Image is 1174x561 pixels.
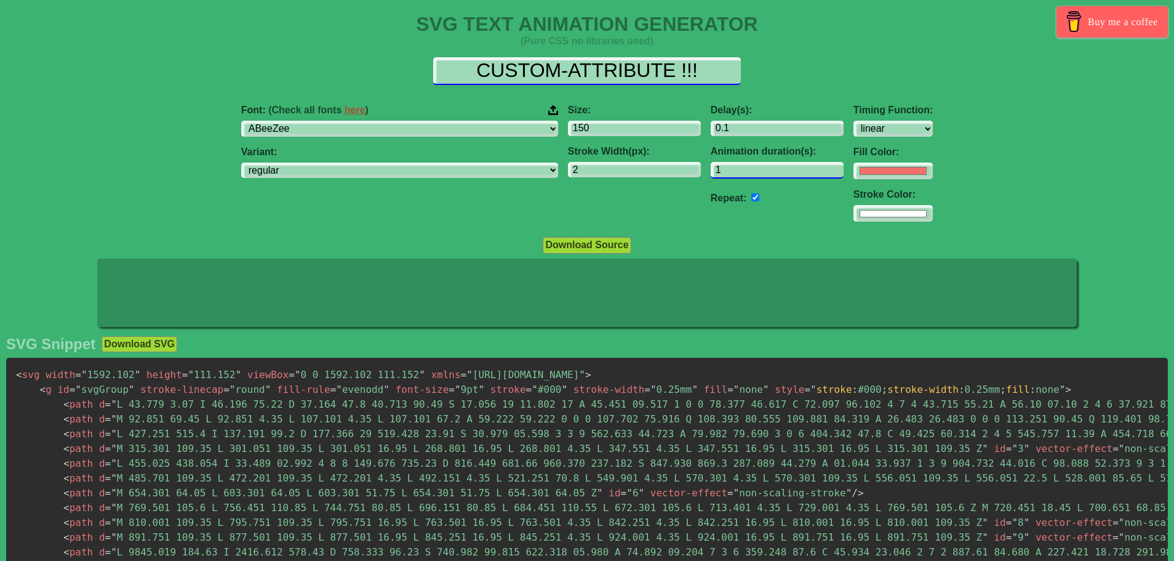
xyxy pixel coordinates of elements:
span: " [295,369,301,381]
span: " [111,487,117,499]
span: " [579,369,585,381]
span: = [644,384,650,395]
span: /> [852,487,863,499]
span: 0.25mm [644,384,698,395]
span: " [982,517,988,528]
h2: SVG Snippet [6,336,95,353]
a: Buy me a coffee [1056,6,1168,38]
input: Input Text Here [433,57,741,85]
label: Stroke Width(px): [568,146,701,157]
span: = [105,531,111,543]
span: < [63,428,70,440]
span: = [289,369,295,381]
span: " [1060,384,1066,395]
span: " [1024,517,1030,528]
span: < [63,502,70,514]
span: " [111,502,117,514]
span: id [994,517,1005,528]
span: = [449,384,455,395]
span: d [99,413,105,425]
span: 0 0 1592.102 111.152 [289,369,425,381]
input: auto [711,162,844,179]
span: = [727,384,733,395]
input: auto [751,193,759,201]
span: " [1024,443,1030,454]
span: none [727,384,769,395]
span: < [63,487,70,499]
span: d [99,546,105,558]
span: M 654.301 64.05 L 603.301 64.05 L 603.301 51.75 L 654.301 51.75 L 654.301 64.05 Z [105,487,603,499]
span: 8 [1006,517,1030,528]
span: vector-effect [1036,531,1112,543]
span: vector-effect [650,487,727,499]
span: " [692,384,698,395]
span: = [105,546,111,558]
span: < [40,384,46,395]
span: " [1024,531,1030,543]
span: id [57,384,69,395]
label: Animation duration(s): [711,146,844,157]
span: = [1006,443,1012,454]
span: width [46,369,75,381]
span: = [105,413,111,425]
span: " [111,428,117,440]
label: Delay(s): [711,105,844,116]
label: Fill Color: [853,147,933,158]
span: " [639,487,645,499]
span: < [16,369,22,381]
span: " [1012,517,1018,528]
span: " [763,384,769,395]
span: ; [1000,384,1006,395]
span: " [129,384,135,395]
span: round [223,384,271,395]
span: path [63,443,93,454]
span: path [63,428,93,440]
span: > [1065,384,1071,395]
span: d [99,487,105,499]
span: " [230,384,236,395]
span: > [585,369,591,381]
span: : [1030,384,1036,395]
span: = [1006,517,1012,528]
span: id [609,487,620,499]
span: path [63,502,93,514]
span: path [63,546,93,558]
label: Stroke Color: [853,189,933,200]
span: id [994,443,1005,454]
span: path [63,531,93,543]
span: " [733,487,740,499]
span: " [650,384,657,395]
span: M 810.001 109.35 L 795.751 109.35 L 795.751 16.95 L 763.501 16.95 L 763.501 4.35 L 842.251 4.35 L... [105,517,988,528]
span: < [63,531,70,543]
span: stroke-linecap [140,384,223,395]
span: " [188,369,194,381]
span: d [99,428,105,440]
span: evenodd [330,384,389,395]
span: " [1119,531,1125,543]
span: " [561,384,567,395]
span: < [63,472,70,484]
span: fill-rule [277,384,330,395]
span: " [265,384,271,395]
span: path [63,517,93,528]
span: : [852,384,858,395]
span: " [111,546,117,558]
img: Buy me a coffee [1063,11,1085,32]
span: vector-effect [1036,517,1112,528]
span: = [1112,443,1119,454]
span: 6 [621,487,645,499]
span: style [775,384,804,395]
span: " [111,443,117,454]
span: d [99,458,105,469]
span: " [626,487,633,499]
span: stroke [817,384,852,395]
span: < [63,517,70,528]
span: non-scaling-stroke [727,487,852,499]
span: 9 [1006,531,1030,543]
span: " [1012,531,1018,543]
span: " [982,443,988,454]
span: svg [16,369,40,381]
span: stroke [490,384,526,395]
span: id [994,531,1005,543]
span: font-size [396,384,449,395]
